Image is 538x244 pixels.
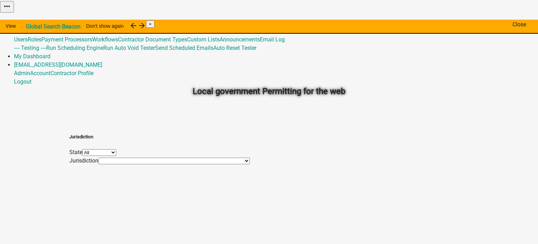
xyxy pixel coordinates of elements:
[129,21,138,30] i: arrow_back
[69,149,82,156] label: State
[138,21,146,30] i: arrow_forward
[75,85,463,98] h2: Local government Permitting for the web
[149,21,152,27] span: ×
[146,20,154,28] button: Close
[69,133,250,140] h5: Jurisdiction
[26,23,81,30] strong: Global Search Beacon
[512,20,526,29] div: Close
[69,157,98,164] label: Jurisdiction
[81,20,129,32] button: Don't show again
